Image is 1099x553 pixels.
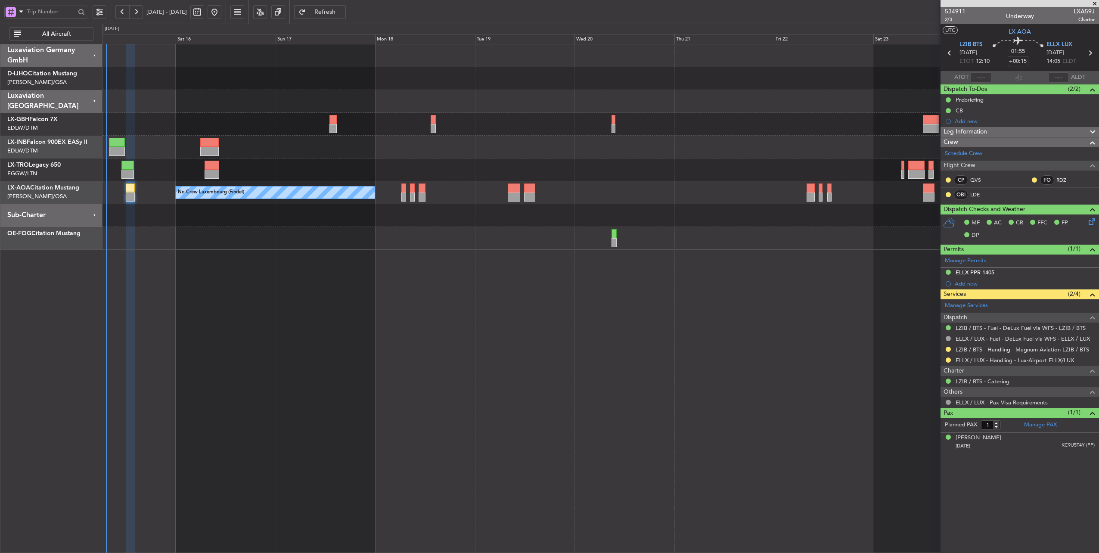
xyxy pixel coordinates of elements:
[1068,408,1080,417] span: (1/1)
[945,301,988,310] a: Manage Services
[1046,40,1072,49] span: ELLX LUX
[944,408,953,418] span: Pax
[105,25,119,33] div: [DATE]
[945,257,987,265] a: Manage Permits
[7,185,30,191] span: LX-AOA
[475,34,574,44] div: Tue 19
[1062,57,1076,66] span: ELDT
[994,219,1002,227] span: AC
[1011,47,1025,56] span: 01:55
[873,34,973,44] div: Sat 23
[959,57,974,66] span: ETOT
[146,8,187,16] span: [DATE] - [DATE]
[955,280,1095,287] div: Add new
[1068,289,1080,298] span: (2/4)
[7,185,79,191] a: LX-AOACitation Mustang
[1074,7,1095,16] span: LXA59J
[956,346,1089,353] a: LZIB / BTS - Handling - Magnum Aviation LZIB / BTS
[976,57,990,66] span: 12:10
[1056,176,1076,184] a: RDZ
[970,191,990,199] a: LDE
[945,149,982,158] a: Schedule Crew
[944,387,962,397] span: Others
[945,16,966,23] span: 2/3
[1006,12,1034,21] div: Underway
[956,378,1009,385] a: LZIB / BTS - Catering
[944,84,987,94] span: Dispatch To-Dos
[1068,84,1080,93] span: (2/2)
[7,78,67,86] a: [PERSON_NAME]/QSA
[959,40,982,49] span: LZIB BTS
[954,190,968,199] div: OBI
[944,161,975,171] span: Flight Crew
[1040,175,1054,185] div: FO
[972,231,979,240] span: DP
[307,9,343,15] span: Refresh
[944,127,987,137] span: Leg Information
[176,34,275,44] div: Sat 16
[7,162,61,168] a: LX-TROLegacy 650
[944,245,964,255] span: Permits
[294,5,346,19] button: Refresh
[7,71,77,77] a: D-IJHOCitation Mustang
[1062,442,1095,449] span: KC9U5T4Y (PP)
[954,175,968,185] div: CP
[1074,16,1095,23] span: Charter
[7,170,37,177] a: EGGW/LTN
[945,7,966,16] span: 534911
[956,269,994,276] div: ELLX PPR 1405
[375,34,475,44] div: Mon 18
[970,176,990,184] a: QVS
[956,399,1048,406] a: ELLX / LUX - Pax Visa Requirements
[955,118,1095,125] div: Add new
[1046,49,1064,57] span: [DATE]
[956,335,1090,342] a: ELLX / LUX - Fuel - DeLux Fuel via WFS - ELLX / LUX
[7,116,58,122] a: LX-GBHFalcon 7X
[7,71,28,77] span: D-IJHO
[956,107,963,114] div: CB
[7,230,81,236] a: OE-FOGCitation Mustang
[1071,73,1085,82] span: ALDT
[7,162,29,168] span: LX-TRO
[178,186,244,199] div: No Crew Luxembourg (Findel)
[956,357,1074,364] a: ELLX / LUX - Handling - Lux-Airport ELLX/LUX
[1009,27,1031,36] span: LX-AOA
[9,27,93,41] button: All Aircraft
[944,137,958,147] span: Crew
[956,434,1001,442] div: [PERSON_NAME]
[956,443,970,449] span: [DATE]
[674,34,774,44] div: Thu 21
[7,116,29,122] span: LX-GBH
[943,26,958,34] button: UTC
[774,34,873,44] div: Fri 22
[276,34,375,44] div: Sun 17
[944,313,967,323] span: Dispatch
[76,34,176,44] div: Fri 15
[1024,421,1057,429] a: Manage PAX
[956,96,984,103] div: Prebriefing
[1037,219,1047,227] span: FFC
[1046,57,1060,66] span: 14:05
[574,34,674,44] div: Wed 20
[1016,219,1023,227] span: CR
[956,324,1086,332] a: LZIB / BTS - Fuel - DeLux Fuel via WFS - LZIB / BTS
[959,49,977,57] span: [DATE]
[944,289,966,299] span: Services
[954,73,969,82] span: ATOT
[7,139,27,145] span: LX-INB
[944,366,964,376] span: Charter
[1062,219,1068,227] span: FP
[972,219,980,227] span: MF
[7,124,38,132] a: EDLW/DTM
[945,421,977,429] label: Planned PAX
[7,147,38,155] a: EDLW/DTM
[1068,244,1080,253] span: (1/1)
[7,230,31,236] span: OE-FOG
[971,72,991,83] input: --:--
[27,5,75,18] input: Trip Number
[7,139,87,145] a: LX-INBFalcon 900EX EASy II
[7,193,67,200] a: [PERSON_NAME]/QSA
[944,205,1025,214] span: Dispatch Checks and Weather
[23,31,90,37] span: All Aircraft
